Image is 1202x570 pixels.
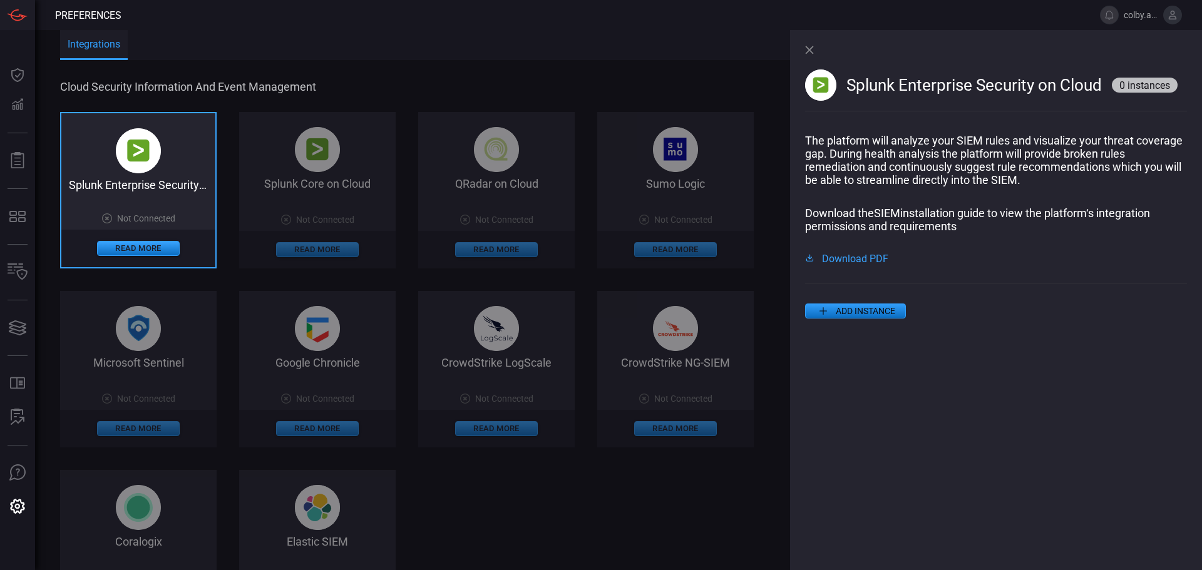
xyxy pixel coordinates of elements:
[60,30,128,60] button: Integrations
[1124,10,1158,20] span: colby.austin
[805,134,1187,186] p: The platform will analyze your SIEM rules and visualize your threat coverage gap. During health a...
[3,492,33,522] button: Preferences
[3,201,33,232] button: MITRE - Detection Posture
[61,178,215,191] div: Splunk Enterprise Security on Cloud
[55,9,121,21] span: Preferences
[3,313,33,343] button: Cards
[97,241,180,256] button: Read More
[1128,79,1170,91] span: instances
[805,206,1187,233] p: Download the SIEM installation guide to view the platform‘s integration permissions and requirements
[805,303,906,318] button: ADD INSTANCE
[3,90,33,120] button: Detections
[822,253,888,263] span: Download PDF
[805,253,1187,263] a: Download PDF
[3,146,33,176] button: Reports
[3,458,33,488] button: Ask Us A Question
[3,402,33,432] button: ALERT ANALYSIS
[117,213,175,223] span: Not Connected
[3,257,33,287] button: Inventory
[3,369,33,399] button: Rule Catalog
[3,60,33,90] button: Dashboard
[805,69,836,101] img: splunk-B-AX9-PE.png
[116,128,161,173] img: splunk-B-AX9-PE.png
[1119,79,1125,91] span: 0
[60,80,799,93] span: Cloud Security Information and Event Management
[846,76,1102,94] span: Splunk Enterprise Security on Cloud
